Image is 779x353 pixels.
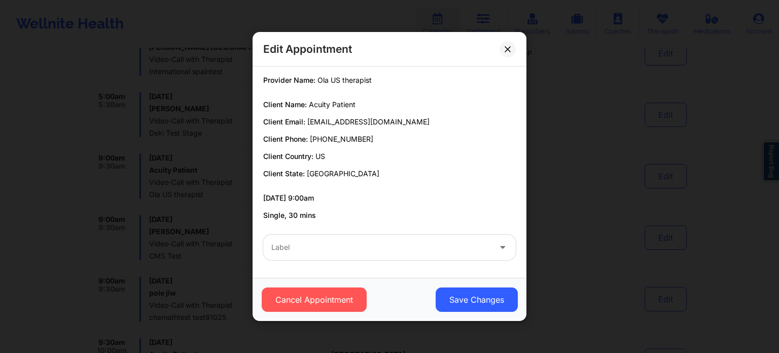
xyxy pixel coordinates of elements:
[263,75,516,85] p: Provider Name:
[263,134,516,144] p: Client Phone:
[263,193,516,203] p: [DATE] 9:00am
[263,42,352,56] h2: Edit Appointment
[317,76,372,84] span: Ola US therapist
[263,100,516,110] p: Client Name:
[309,100,356,109] span: Acuity Patient
[310,135,373,143] span: [PHONE_NUMBER]
[263,210,516,220] p: Single, 30 mins
[263,151,516,162] p: Client Country:
[307,169,379,178] span: [GEOGRAPHIC_DATA]
[315,152,325,161] span: US
[262,287,367,312] button: Cancel Appointment
[307,117,430,126] span: [EMAIL_ADDRESS][DOMAIN_NAME]
[263,169,516,179] p: Client State:
[436,287,518,312] button: Save Changes
[263,117,516,127] p: Client Email:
